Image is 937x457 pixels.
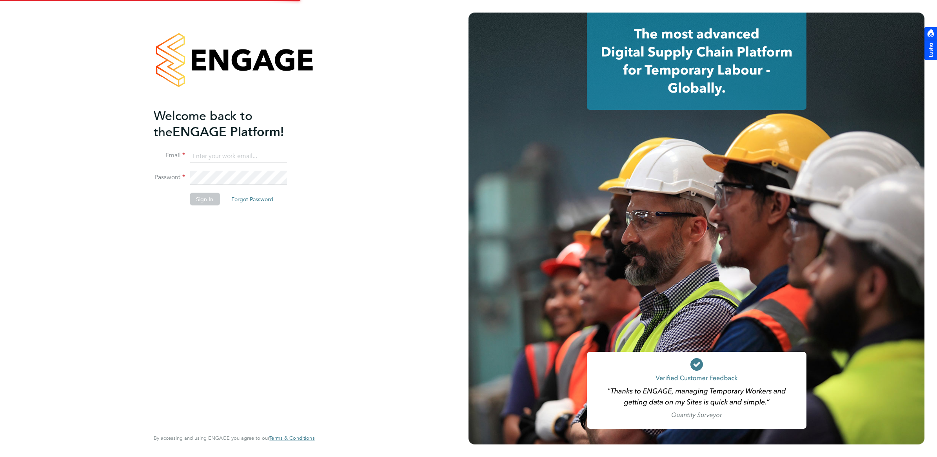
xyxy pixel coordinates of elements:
label: Password [154,173,185,182]
button: Forgot Password [225,193,280,206]
a: Terms & Conditions [269,435,314,441]
label: Email [154,151,185,160]
span: By accessing and using ENGAGE you agree to our [154,435,314,441]
h2: ENGAGE Platform! [154,107,307,140]
input: Enter your work email... [190,149,287,163]
span: Welcome back to the [154,108,252,139]
span: Terms & Conditions [269,435,314,441]
button: Sign In [190,193,220,206]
